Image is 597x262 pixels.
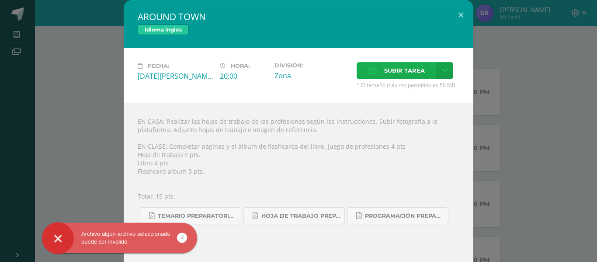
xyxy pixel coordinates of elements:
[220,71,267,81] div: 20:00
[138,71,213,81] div: [DATE][PERSON_NAME]
[243,207,345,224] a: Hoja de trabajo PREPARATORIA1.pdf
[138,10,459,23] h2: AROUND TOWN
[384,63,425,79] span: Subir tarea
[274,71,350,80] div: Zona
[365,213,444,220] span: Programación Preparatoria Inglés B.pdf
[357,81,459,89] span: * El tamaño máximo permitido es 50 MB
[42,230,197,246] div: Archivo algún archivo seleccionado puede ser inválido
[138,24,189,35] span: Idioma Inglés
[261,213,340,220] span: Hoja de trabajo PREPARATORIA1.pdf
[140,207,241,224] a: Temario preparatoria 4-2025.pdf
[158,213,236,220] span: Temario preparatoria 4-2025.pdf
[231,63,250,69] span: Hora:
[347,207,448,224] a: Programación Preparatoria Inglés B.pdf
[138,242,459,248] label: Entregas
[274,62,350,69] label: División:
[148,63,169,69] span: Fecha:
